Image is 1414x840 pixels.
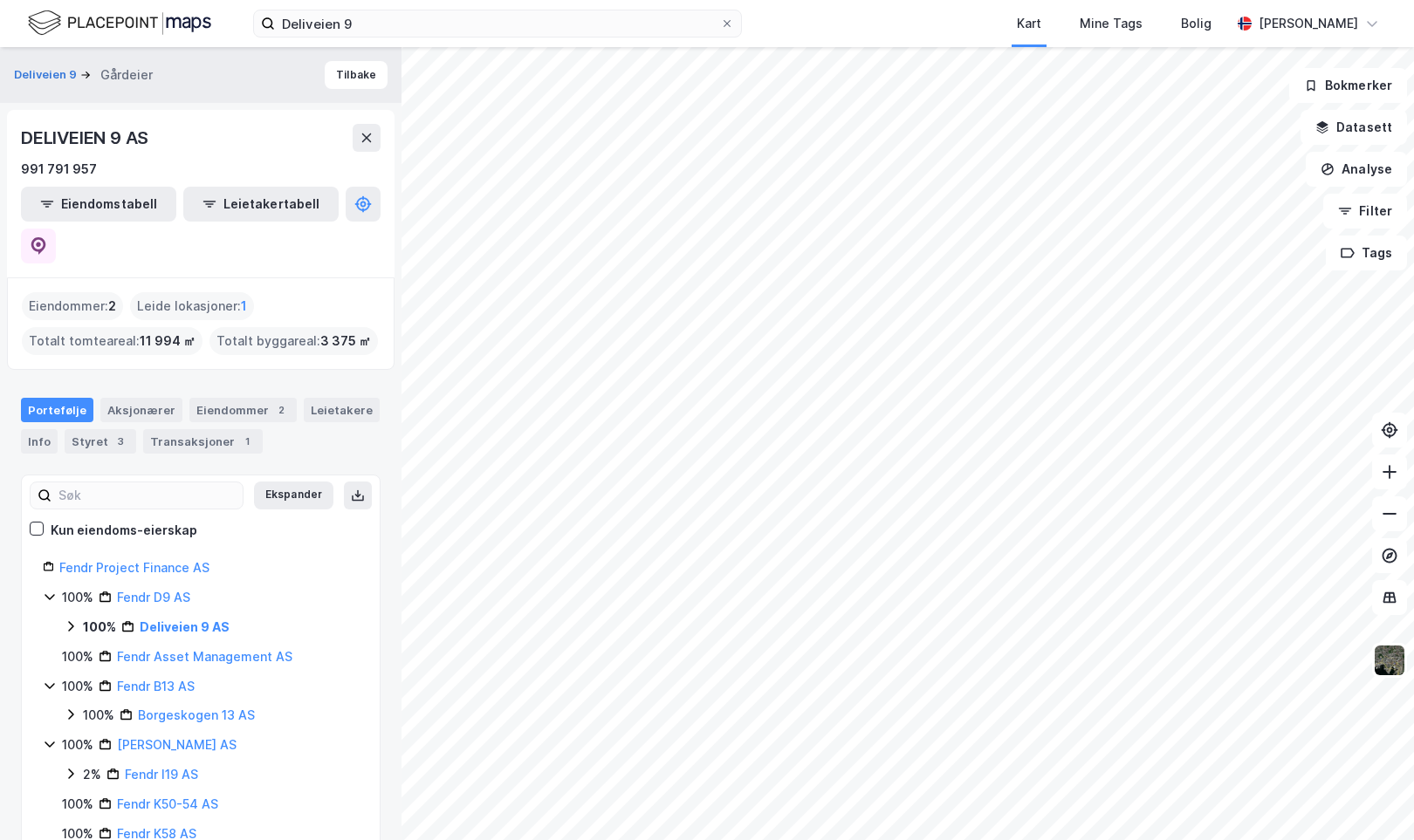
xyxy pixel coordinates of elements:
[125,767,198,782] a: Fendr I19 AS
[59,560,209,575] a: Fendr Project Finance AS
[21,124,152,152] div: DELIVEIEN 9 AS
[51,520,197,541] div: Kun eiendoms-eierskap
[209,327,378,355] div: Totalt byggareal :
[1323,194,1407,229] button: Filter
[140,331,196,352] span: 11 994 ㎡
[1259,13,1358,34] div: [PERSON_NAME]
[325,61,388,89] button: Tilbake
[254,481,333,509] button: Ekspander
[83,617,116,638] div: 100%
[143,429,263,454] div: Transaksjoner
[304,398,380,422] div: Leietakere
[1326,236,1407,270] button: Tags
[1301,110,1407,145] button: Datasett
[21,398,93,422] div: Portefølje
[117,649,292,664] a: Fendr Asset Management AS
[117,796,218,811] a: Fendr K50-54 AS
[138,707,255,722] a: Borgeskogen 13 AS
[117,737,237,752] a: [PERSON_NAME] AS
[62,734,93,755] div: 100%
[1080,13,1143,34] div: Mine Tags
[1017,13,1041,34] div: Kart
[21,159,97,180] div: 991 791 957
[1373,644,1406,677] img: 9k=
[62,646,93,667] div: 100%
[1306,152,1407,187] button: Analyse
[1327,756,1414,840] div: Kontrollprogram for chat
[51,482,243,509] input: Søk
[1181,13,1212,34] div: Bolig
[272,401,290,419] div: 2
[183,187,339,222] button: Leietakertabell
[1327,756,1414,840] iframe: Chat Widget
[117,590,190,604] a: Fendr D9 AS
[65,429,136,454] div: Styret
[189,398,297,422] div: Eiendommer
[241,296,247,317] span: 1
[320,331,371,352] span: 3 375 ㎡
[108,296,116,317] span: 2
[238,433,256,450] div: 1
[130,292,254,320] div: Leide lokasjoner :
[21,187,176,222] button: Eiendomstabell
[1289,68,1407,103] button: Bokmerker
[112,433,129,450] div: 3
[83,764,101,785] div: 2%
[117,679,195,693] a: Fendr B13 AS
[22,327,202,355] div: Totalt tomteareal :
[100,65,153,85] div: Gårdeier
[83,705,114,726] div: 100%
[28,8,211,38] img: logo.f888ab2527a4732fd821a326f86c7f29.svg
[100,398,182,422] div: Aksjonærer
[21,429,58,454] div: Info
[275,10,720,37] input: Søk på adresse, matrikkel, gårdeiere, leietakere eller personer
[62,794,93,815] div: 100%
[22,292,123,320] div: Eiendommer :
[14,66,80,84] button: Deliveien 9
[62,587,93,608] div: 100%
[62,676,93,697] div: 100%
[140,619,230,634] a: Deliveien 9 AS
